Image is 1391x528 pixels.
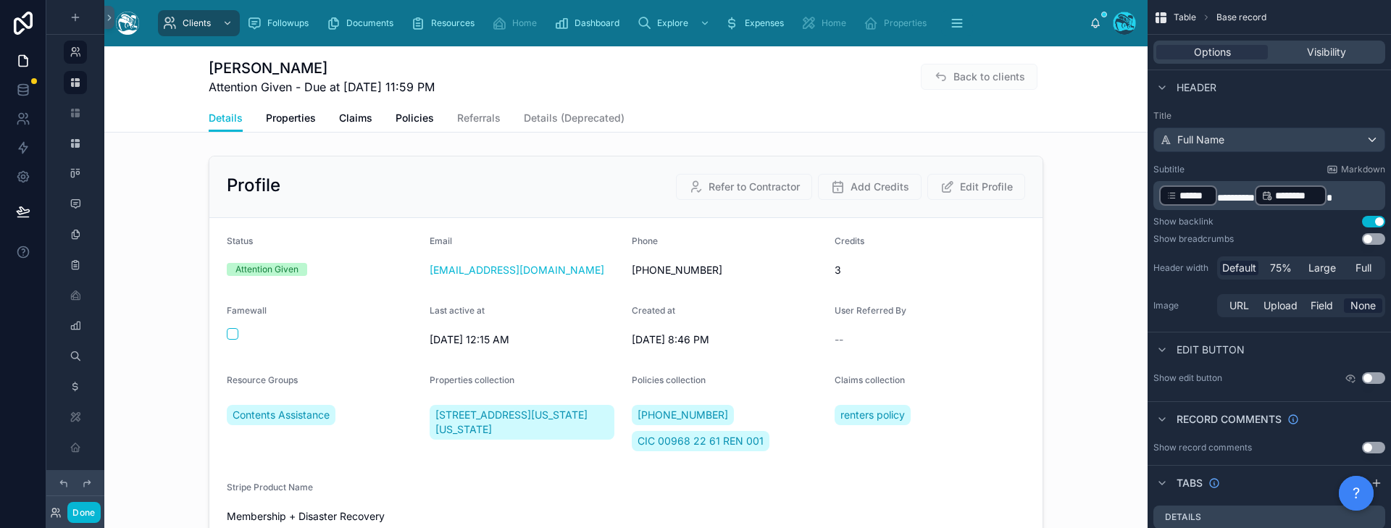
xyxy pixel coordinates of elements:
[1229,298,1249,313] span: URL
[339,105,372,134] a: Claims
[1350,298,1376,313] span: None
[209,111,243,125] span: Details
[346,17,393,29] span: Documents
[1339,476,1374,511] button: ?
[884,17,927,29] span: Properties
[1153,442,1252,453] div: Show record comments
[1356,261,1371,275] span: Full
[1153,127,1385,152] button: Full Name
[1153,300,1211,311] label: Image
[183,17,211,29] span: Clients
[822,17,846,29] span: Home
[1222,261,1256,275] span: Default
[550,10,630,36] a: Dashboard
[158,10,240,36] a: Clients
[720,10,794,36] a: Expenses
[396,111,434,125] span: Policies
[1153,233,1234,245] div: Show breadcrumbs
[457,111,501,125] span: Referrals
[575,17,619,29] span: Dashboard
[151,7,1090,39] div: scrollable content
[457,105,501,134] a: Referrals
[488,10,547,36] a: Home
[1153,110,1385,122] label: Title
[1263,298,1298,313] span: Upload
[632,10,717,36] a: Explore
[1153,216,1214,227] div: Show backlink
[1216,12,1266,23] span: Base record
[209,58,435,78] h1: [PERSON_NAME]
[267,17,309,29] span: Followups
[67,502,100,523] button: Done
[322,10,404,36] a: Documents
[431,17,475,29] span: Resources
[1308,261,1336,275] span: Large
[406,10,485,36] a: Resources
[116,12,139,35] img: App logo
[209,78,435,96] span: Attention Given - Due at [DATE] 11:59 PM
[797,10,856,36] a: Home
[512,17,537,29] span: Home
[1311,298,1333,313] span: Field
[1153,164,1185,175] label: Subtitle
[243,10,319,36] a: Followups
[1174,12,1196,23] span: Table
[1177,343,1245,357] span: Edit button
[859,10,937,36] a: Properties
[1194,45,1231,59] span: Options
[339,111,372,125] span: Claims
[1341,164,1385,175] span: Markdown
[524,105,625,134] a: Details (Deprecated)
[745,17,784,29] span: Expenses
[266,111,316,125] span: Properties
[1307,45,1346,59] span: Visibility
[1153,372,1222,384] label: Show edit button
[209,105,243,133] a: Details
[1153,262,1211,274] label: Header width
[1177,476,1203,490] span: Tabs
[396,105,434,134] a: Policies
[1177,80,1216,95] span: Header
[266,105,316,134] a: Properties
[1270,261,1292,275] span: 75%
[657,17,688,29] span: Explore
[1327,164,1385,175] a: Markdown
[1153,181,1385,210] div: scrollable content
[524,111,625,125] span: Details (Deprecated)
[1177,133,1224,147] span: Full Name
[1177,412,1282,427] span: Record comments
